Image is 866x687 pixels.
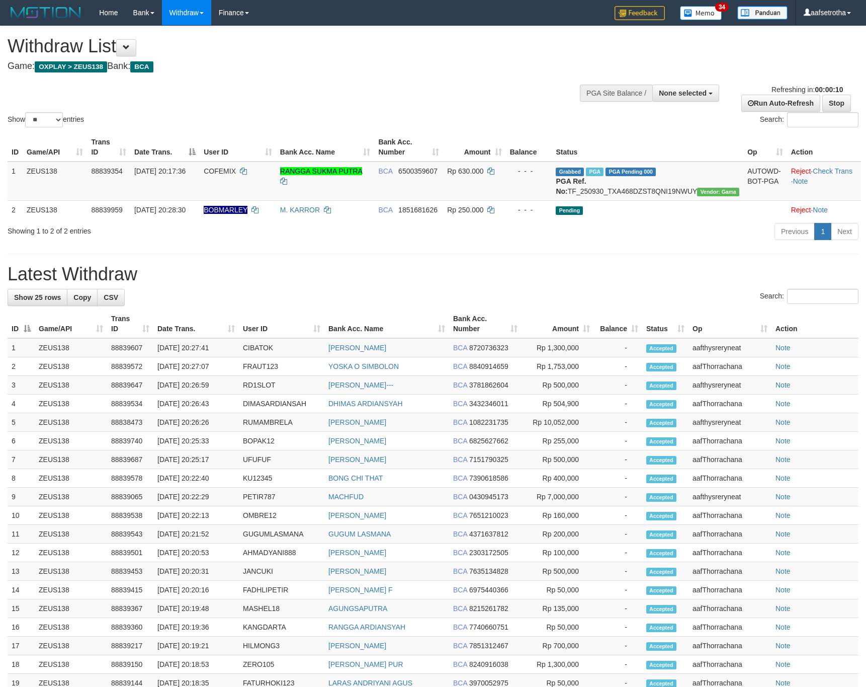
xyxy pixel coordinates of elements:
td: [DATE] 20:20:16 [153,581,239,599]
a: Note [775,400,791,408]
span: Copy [73,293,91,301]
label: Show entries [8,112,84,127]
img: Feedback.jpg [615,6,665,20]
a: Note [775,381,791,389]
td: - [594,450,642,469]
td: aafthysreryneat [688,376,771,395]
td: TF_250930_TXA468DZST8QNI19NWUY [552,162,743,201]
td: - [594,525,642,544]
span: BCA [453,474,467,482]
span: BCA [453,604,467,613]
span: Copy 6975440366 to clipboard [469,586,508,594]
td: 88839501 [107,544,153,562]
span: [DATE] 20:17:36 [134,167,186,175]
td: aafthysreryneat [688,413,771,432]
a: Note [793,177,808,185]
td: 88839607 [107,338,153,357]
td: 88839578 [107,469,153,488]
td: aafThorrachana [688,525,771,544]
td: 6 [8,432,35,450]
a: Previous [774,223,815,240]
th: Bank Acc. Name: activate to sort column ascending [324,310,449,338]
span: Pending [556,206,583,215]
a: Reject [791,206,811,214]
img: panduan.png [737,6,788,20]
span: Copy 7151790325 to clipboard [469,455,508,464]
td: [DATE] 20:27:07 [153,357,239,376]
td: [DATE] 20:19:36 [153,618,239,637]
a: CSV [97,289,125,306]
span: None selected [659,89,707,97]
td: ZEUS138 [35,357,107,376]
a: Note [775,455,791,464]
span: Nama rekening ada tanda titik/strip, harap diedit [204,206,247,214]
th: Trans ID: activate to sort column ascending [107,310,153,338]
td: Rp 160,000 [522,506,594,525]
span: Copy 3781862604 to clipboard [469,381,508,389]
td: aafThorrachana [688,599,771,618]
span: PGA Pending [605,168,656,176]
td: CIBATOK [239,338,324,357]
td: - [594,562,642,581]
th: Amount: activate to sort column ascending [522,310,594,338]
span: Accepted [646,512,676,520]
a: Note [775,493,791,501]
a: Next [831,223,858,240]
span: Copy 8215261782 to clipboard [469,604,508,613]
td: 5 [8,413,35,432]
td: aafthysreryneat [688,338,771,357]
a: Stop [822,95,851,112]
td: 2 [8,200,23,219]
td: - [594,599,642,618]
td: BOPAK12 [239,432,324,450]
td: ZEUS138 [35,338,107,357]
span: Accepted [646,586,676,595]
b: PGA Ref. No: [556,177,586,195]
td: Rp 1,753,000 [522,357,594,376]
a: Note [775,511,791,519]
td: Rp 135,000 [522,599,594,618]
td: PETIR787 [239,488,324,506]
td: 8 [8,469,35,488]
div: - - - [510,166,548,176]
td: 14 [8,581,35,599]
h4: Game: Bank: [8,61,567,71]
span: BCA [453,549,467,557]
td: ZEUS138 [35,506,107,525]
span: OXPLAY > ZEUS138 [35,61,107,72]
td: Rp 500,000 [522,376,594,395]
th: Balance [506,133,552,162]
td: 88839538 [107,506,153,525]
span: Copy 7651210023 to clipboard [469,511,508,519]
td: aafThorrachana [688,544,771,562]
th: ID [8,133,23,162]
td: AHMADYANI888 [239,544,324,562]
a: [PERSON_NAME] PUR [328,660,403,668]
td: FRAUT123 [239,357,324,376]
span: Rp 630.000 [447,167,483,175]
td: ZEUS138 [35,395,107,413]
span: Copy 7635134828 to clipboard [469,567,508,575]
span: Grabbed [556,168,584,176]
td: [DATE] 20:27:41 [153,338,239,357]
td: Rp 255,000 [522,432,594,450]
button: None selected [652,85,719,102]
div: - - - [510,205,548,215]
select: Showentries [25,112,63,127]
th: Bank Acc. Name: activate to sort column ascending [276,133,375,162]
a: Run Auto-Refresh [741,95,820,112]
td: [DATE] 20:21:52 [153,525,239,544]
td: Rp 10,052,000 [522,413,594,432]
th: Op: activate to sort column ascending [688,310,771,338]
td: ZEUS138 [35,618,107,637]
td: aafThorrachana [688,562,771,581]
td: ZEUS138 [35,525,107,544]
td: ZEUS138 [35,432,107,450]
th: Trans ID: activate to sort column ascending [87,133,130,162]
a: Note [775,437,791,445]
td: [DATE] 20:22:13 [153,506,239,525]
img: Button%20Memo.svg [680,6,722,20]
span: CSV [104,293,118,301]
td: 88839740 [107,432,153,450]
th: User ID: activate to sort column ascending [239,310,324,338]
